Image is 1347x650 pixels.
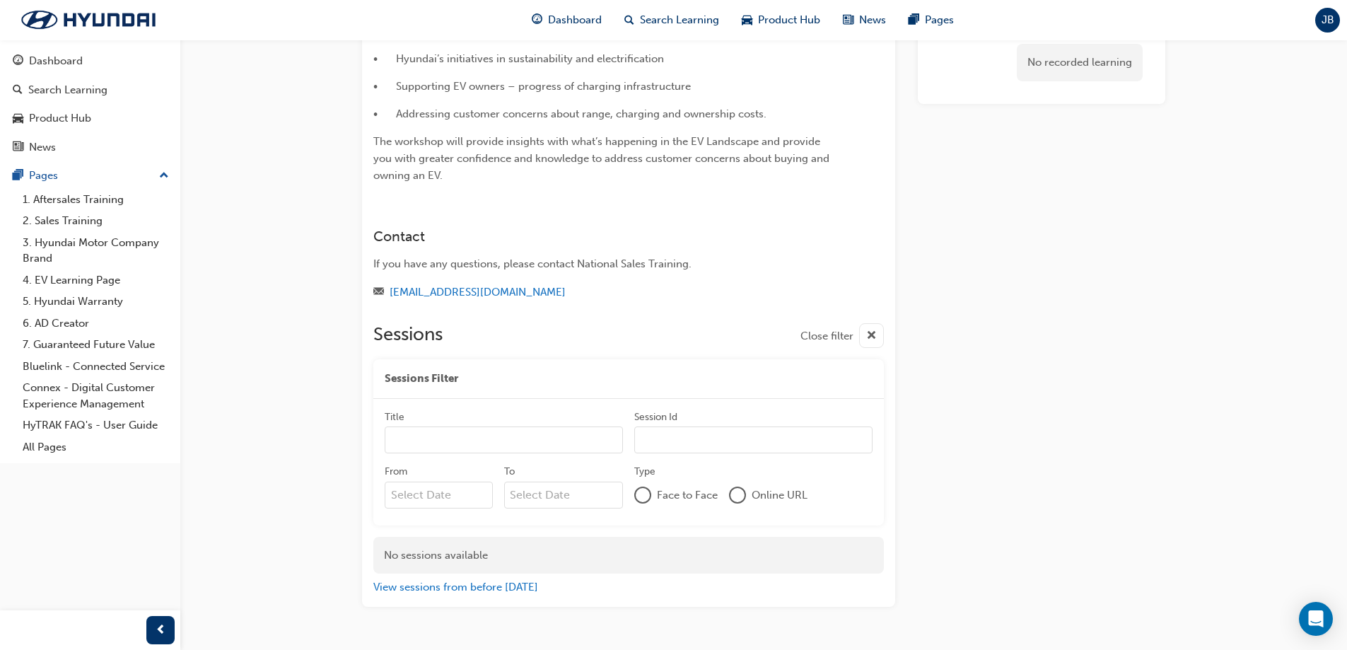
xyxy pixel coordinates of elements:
[624,11,634,29] span: search-icon
[373,579,538,596] button: View sessions from before [DATE]
[29,53,83,69] div: Dashboard
[17,356,175,378] a: Bluelink - Connected Service
[634,465,655,479] div: Type
[742,11,752,29] span: car-icon
[373,323,443,348] h2: Sessions
[6,134,175,161] a: News
[640,12,719,28] span: Search Learning
[613,6,730,35] a: search-iconSearch Learning
[859,12,886,28] span: News
[909,11,919,29] span: pages-icon
[373,537,884,574] div: No sessions available
[17,377,175,414] a: Connex - Digital Customer Experience Management
[385,410,404,424] div: Title
[17,436,175,458] a: All Pages
[385,465,407,479] div: From
[13,55,23,68] span: guage-icon
[1299,602,1333,636] div: Open Intercom Messenger
[373,52,664,65] span: • Hyundai’s initiatives in sustainability and electrification
[6,48,175,74] a: Dashboard
[532,11,542,29] span: guage-icon
[159,167,169,185] span: up-icon
[373,256,833,272] div: If you have any questions, please contact National Sales Training.
[548,12,602,28] span: Dashboard
[29,168,58,184] div: Pages
[520,6,613,35] a: guage-iconDashboard
[634,410,677,424] div: Session Id
[843,11,853,29] span: news-icon
[373,135,832,182] span: The workshop will provide insights with what’s happening in the EV Landscape and provide you with...
[925,12,954,28] span: Pages
[730,6,832,35] a: car-iconProduct Hub
[800,323,884,348] button: Close filter
[17,232,175,269] a: 3. Hyundai Motor Company Brand
[832,6,897,35] a: news-iconNews
[17,269,175,291] a: 4. EV Learning Page
[1322,12,1334,28] span: JB
[29,139,56,156] div: News
[6,163,175,189] button: Pages
[800,328,853,344] span: Close filter
[13,141,23,154] span: news-icon
[17,334,175,356] a: 7. Guaranteed Future Value
[504,482,624,509] input: To
[13,170,23,182] span: pages-icon
[1017,44,1143,81] div: No recorded learning
[1315,8,1340,33] button: JB
[17,291,175,313] a: 5. Hyundai Warranty
[7,5,170,35] img: Trak
[634,426,873,453] input: Session Id
[17,313,175,335] a: 6. AD Creator
[17,189,175,211] a: 1. Aftersales Training
[373,286,384,299] span: email-icon
[758,12,820,28] span: Product Hub
[13,112,23,125] span: car-icon
[373,284,833,301] div: Email
[385,426,623,453] input: Title
[385,482,493,509] input: From
[504,465,515,479] div: To
[373,80,691,93] span: • Supporting EV owners – progress of charging infrastructure
[390,286,566,298] a: [EMAIL_ADDRESS][DOMAIN_NAME]
[657,487,718,504] span: Face to Face
[17,414,175,436] a: HyTRAK FAQ's - User Guide
[6,77,175,103] a: Search Learning
[6,105,175,132] a: Product Hub
[385,371,458,387] span: Sessions Filter
[373,108,766,120] span: • Addressing customer concerns about range, charging and ownership costs.
[897,6,965,35] a: pages-iconPages
[17,210,175,232] a: 2. Sales Training
[6,45,175,163] button: DashboardSearch LearningProduct HubNews
[28,82,107,98] div: Search Learning
[373,228,833,245] h3: Contact
[752,487,807,504] span: Online URL
[866,327,877,345] span: cross-icon
[29,110,91,127] div: Product Hub
[13,84,23,97] span: search-icon
[156,622,166,639] span: prev-icon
